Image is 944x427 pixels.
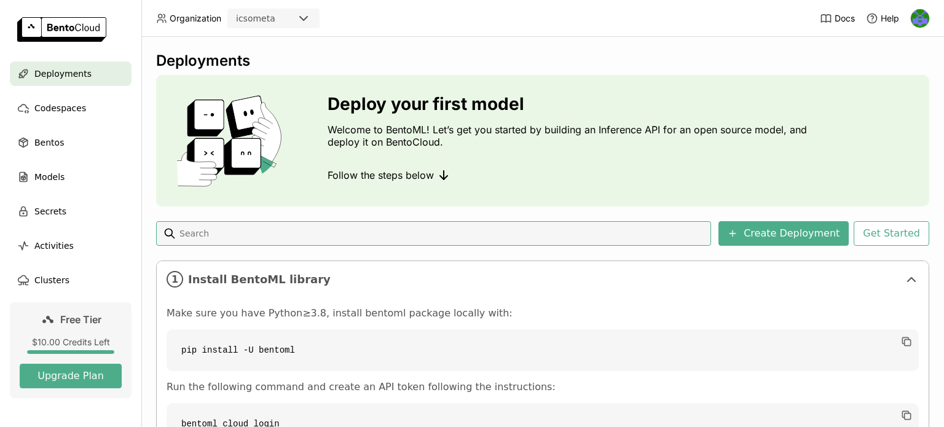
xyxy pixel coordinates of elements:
[10,61,132,86] a: Deployments
[911,9,929,28] img: icso meta
[277,13,278,25] input: Selected icsometa.
[156,52,929,70] div: Deployments
[866,12,899,25] div: Help
[34,101,86,116] span: Codespaces
[10,268,132,292] a: Clusters
[17,17,106,42] img: logo
[881,13,899,24] span: Help
[166,95,298,187] img: cover onboarding
[10,165,132,189] a: Models
[34,66,92,81] span: Deployments
[60,313,101,326] span: Free Tier
[34,238,74,253] span: Activities
[167,271,183,288] i: 1
[10,130,132,155] a: Bentos
[167,307,919,319] p: Make sure you have Python≥3.8, install bentoml package locally with:
[854,221,929,246] button: Get Started
[20,364,122,388] button: Upgrade Plan
[167,381,919,393] p: Run the following command and create an API token following the instructions:
[820,12,855,25] a: Docs
[188,273,899,286] span: Install BentoML library
[178,224,706,243] input: Search
[328,123,813,148] p: Welcome to BentoML! Let’s get you started by building an Inference API for an open source model, ...
[167,329,919,371] code: pip install -U bentoml
[328,169,434,181] span: Follow the steps below
[328,94,813,114] h3: Deploy your first model
[835,13,855,24] span: Docs
[236,12,275,25] div: icsometa
[10,199,132,224] a: Secrets
[157,261,929,297] div: 1Install BentoML library
[718,221,849,246] button: Create Deployment
[10,96,132,120] a: Codespaces
[10,233,132,258] a: Activities
[34,135,64,150] span: Bentos
[20,337,122,348] div: $10.00 Credits Left
[10,302,132,398] a: Free Tier$10.00 Credits LeftUpgrade Plan
[170,13,221,24] span: Organization
[34,170,65,184] span: Models
[34,273,69,288] span: Clusters
[34,204,66,219] span: Secrets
